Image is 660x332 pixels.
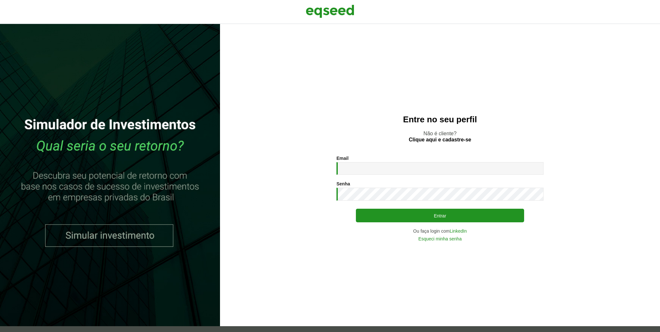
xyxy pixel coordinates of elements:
[336,156,348,160] label: Email
[233,130,647,143] p: Não é cliente?
[450,229,467,233] a: LinkedIn
[418,237,462,241] a: Esqueci minha senha
[306,3,354,19] img: EqSeed Logo
[356,209,524,222] button: Entrar
[336,182,350,186] label: Senha
[336,229,544,233] div: Ou faça login com
[233,115,647,124] h2: Entre no seu perfil
[409,137,471,142] a: Clique aqui e cadastre-se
